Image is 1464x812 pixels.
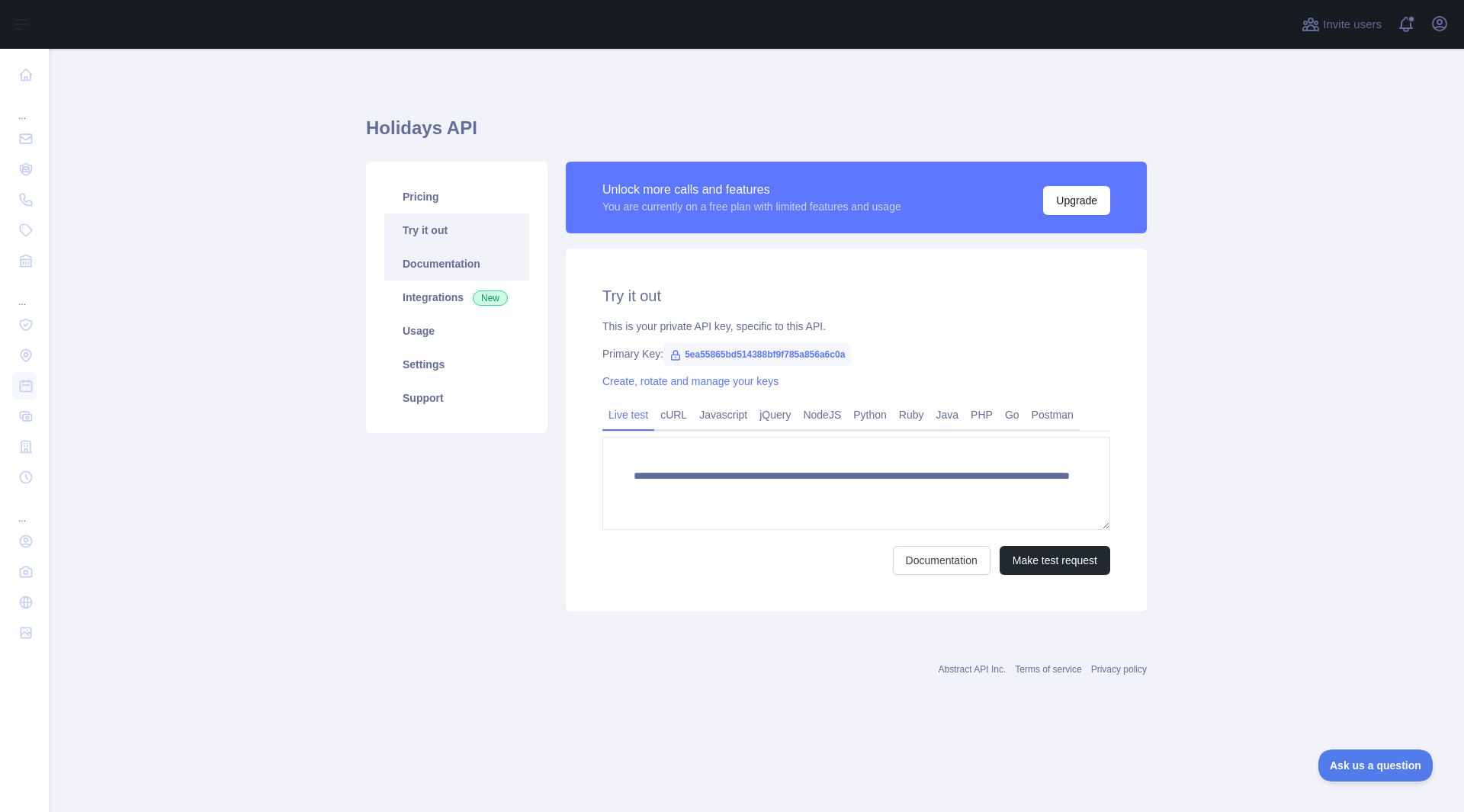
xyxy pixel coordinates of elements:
[473,290,508,306] span: New
[602,199,901,214] div: You are currently on a free plan with limited features and usage
[384,348,529,381] a: Settings
[1000,546,1110,575] button: Make test request
[384,381,529,415] a: Support
[384,213,529,247] a: Try it out
[1015,664,1081,675] a: Terms of service
[12,494,37,525] div: ...
[1318,749,1433,782] iframe: Toggle Customer Support
[663,343,851,366] span: 5ea55865bd514388bf9f785a856a6c0a
[602,285,1110,307] h2: Try it out
[384,314,529,348] a: Usage
[654,403,693,427] a: cURL
[893,546,990,575] a: Documentation
[602,403,654,427] a: Live test
[847,403,893,427] a: Python
[999,403,1026,427] a: Go
[384,180,529,213] a: Pricing
[1323,16,1382,34] span: Invite users
[1026,403,1080,427] a: Postman
[602,319,1110,334] div: This is your private API key, specific to this API.
[939,664,1006,675] a: Abstract API Inc.
[797,403,847,427] a: NodeJS
[1043,186,1110,215] button: Upgrade
[384,281,529,314] a: Integrations New
[366,116,1147,152] h1: Holidays API
[384,247,529,281] a: Documentation
[602,346,1110,361] div: Primary Key:
[753,403,797,427] a: jQuery
[1091,664,1147,675] a: Privacy policy
[893,403,930,427] a: Ruby
[12,278,37,308] div: ...
[602,181,901,199] div: Unlock more calls and features
[12,91,37,122] div: ...
[602,375,779,387] a: Create, rotate and manage your keys
[930,403,965,427] a: Java
[965,403,999,427] a: PHP
[1299,12,1385,37] button: Invite users
[693,403,753,427] a: Javascript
